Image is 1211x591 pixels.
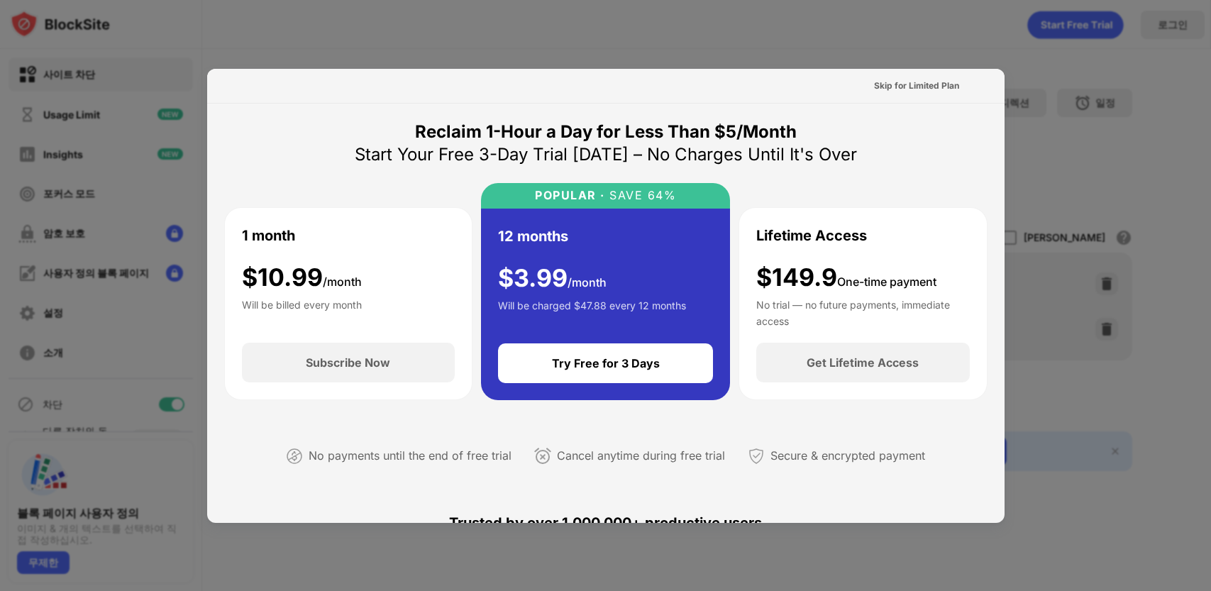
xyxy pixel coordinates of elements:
[498,226,568,247] div: 12 months
[415,121,797,143] div: Reclaim 1-Hour a Day for Less Than $5/Month
[355,143,857,166] div: Start Your Free 3-Day Trial [DATE] – No Charges Until It's Over
[837,275,936,289] span: One-time payment
[807,355,919,370] div: Get Lifetime Access
[568,275,607,289] span: /month
[535,189,605,202] div: POPULAR ·
[242,263,362,292] div: $ 10.99
[557,446,725,466] div: Cancel anytime during free trial
[323,275,362,289] span: /month
[534,448,551,465] img: cancel-anytime
[224,489,988,557] div: Trusted by over 1,000,000+ productive users
[770,446,925,466] div: Secure & encrypted payment
[306,355,390,370] div: Subscribe Now
[498,264,607,293] div: $ 3.99
[874,79,959,93] div: Skip for Limited Plan
[498,298,686,326] div: Will be charged $47.88 every 12 months
[286,448,303,465] img: not-paying
[552,356,660,370] div: Try Free for 3 Days
[605,189,677,202] div: SAVE 64%
[242,225,295,246] div: 1 month
[309,446,512,466] div: No payments until the end of free trial
[748,448,765,465] img: secured-payment
[242,297,362,326] div: Will be billed every month
[756,225,867,246] div: Lifetime Access
[756,263,936,292] div: $149.9
[756,297,970,326] div: No trial — no future payments, immediate access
